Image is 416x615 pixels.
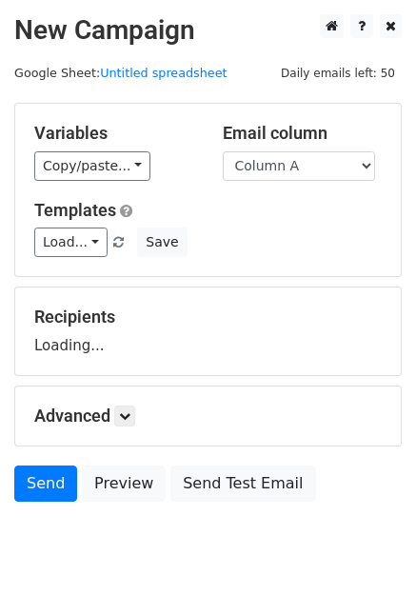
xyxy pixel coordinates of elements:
[34,228,108,257] a: Load...
[14,466,77,502] a: Send
[14,66,228,80] small: Google Sheet:
[34,406,382,427] h5: Advanced
[34,307,382,327] h5: Recipients
[170,466,315,502] a: Send Test Email
[34,151,150,181] a: Copy/paste...
[34,307,382,356] div: Loading...
[223,123,383,144] h5: Email column
[274,63,402,84] span: Daily emails left: 50
[82,466,166,502] a: Preview
[14,14,402,47] h2: New Campaign
[34,200,116,220] a: Templates
[34,123,194,144] h5: Variables
[274,66,402,80] a: Daily emails left: 50
[137,228,187,257] button: Save
[100,66,227,80] a: Untitled spreadsheet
